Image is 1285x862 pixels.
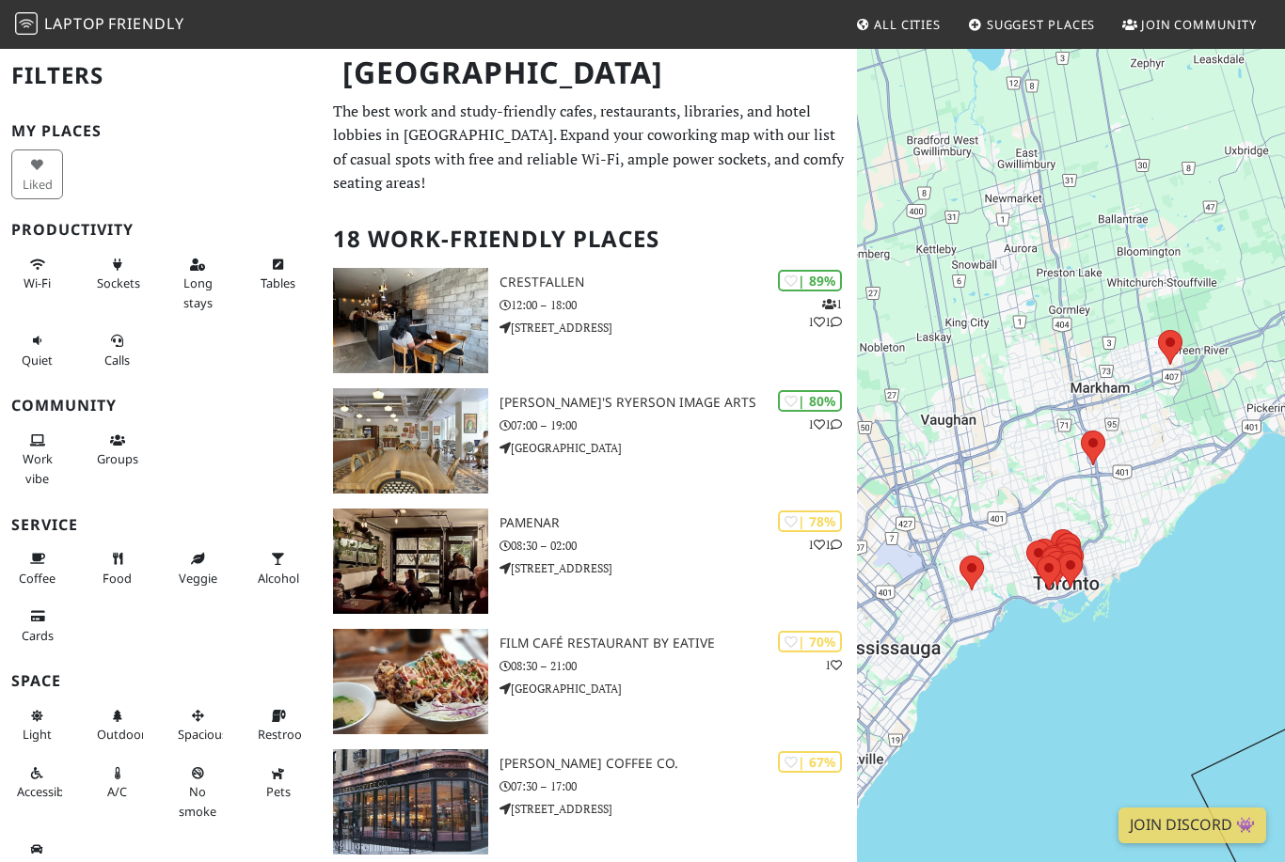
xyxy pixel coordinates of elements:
p: [STREET_ADDRESS] [500,800,856,818]
button: Quiet [11,325,63,375]
a: Film Café Restaurant by Eative | 70% 1 Film Café Restaurant by Eative 08:30 – 21:00 [GEOGRAPHIC_D... [322,629,857,734]
button: Veggie [172,543,224,593]
img: Film Café Restaurant by Eative [333,629,489,734]
h3: Community [11,397,310,415]
h2: Filters [11,47,310,104]
button: Work vibe [11,425,63,494]
span: Pet friendly [266,783,291,800]
a: Join Discord 👾 [1118,807,1266,843]
button: Long stays [172,249,224,318]
span: Group tables [97,450,138,467]
div: | 80% [778,390,842,412]
h3: Space [11,672,310,690]
button: Restroom [252,700,304,750]
img: Balzac's Ryerson Image Arts [333,388,489,494]
button: Spacious [172,700,224,750]
img: Crestfallen [333,268,489,373]
span: Quiet [22,352,53,368]
p: The best work and study-friendly cafes, restaurants, libraries, and hotel lobbies in [GEOGRAPHIC_... [333,100,846,196]
h3: Productivity [11,221,310,239]
p: [GEOGRAPHIC_DATA] [500,680,856,697]
img: Pamenar [333,509,489,614]
h3: Service [11,516,310,534]
button: Light [11,700,63,750]
span: Power sockets [97,274,140,291]
p: [GEOGRAPHIC_DATA] [500,439,856,457]
button: Tables [252,249,304,299]
button: Coffee [11,543,63,593]
a: Balzac's Ryerson Image Arts | 80% 11 [PERSON_NAME]'s Ryerson Image Arts 07:00 – 19:00 [GEOGRAPHIC... [322,388,857,494]
button: Cards [11,601,63,650]
a: Dineen Coffee Co. | 67% [PERSON_NAME] Coffee Co. 07:30 – 17:00 [STREET_ADDRESS] [322,749,857,854]
a: Pamenar | 78% 11 Pamenar 08:30 – 02:00 [STREET_ADDRESS] [322,509,857,614]
span: Stable Wi-Fi [24,274,51,291]
span: Friendly [108,13,183,34]
span: Outdoor area [97,726,146,743]
button: No smoke [172,758,224,826]
p: 1 1 [808,536,842,554]
button: Groups [91,425,143,475]
h1: [GEOGRAPHIC_DATA] [327,47,853,99]
a: Crestfallen | 89% 111 Crestfallen 12:00 – 18:00 [STREET_ADDRESS] [322,268,857,373]
span: People working [23,450,53,486]
p: [STREET_ADDRESS] [500,319,856,337]
p: 1 [825,656,842,674]
h3: Film Café Restaurant by Eative [500,635,856,651]
a: All Cities [848,8,948,41]
span: All Cities [874,16,941,33]
a: Suggest Places [960,8,1103,41]
h3: [PERSON_NAME] Coffee Co. [500,756,856,772]
span: Smoke free [179,783,216,819]
span: Credit cards [22,627,54,644]
button: Calls [91,325,143,375]
a: Join Community [1115,8,1264,41]
img: LaptopFriendly [15,12,38,35]
div: | 67% [778,751,842,773]
button: Accessible [11,758,63,807]
h3: [PERSON_NAME]'s Ryerson Image Arts [500,395,856,411]
p: 07:30 – 17:00 [500,777,856,795]
span: Alcohol [258,570,299,587]
span: Work-friendly tables [261,274,295,291]
span: Video/audio calls [104,352,130,368]
span: Natural light [23,726,52,743]
button: Food [91,543,143,593]
button: Outdoor [91,700,143,750]
p: 08:30 – 21:00 [500,657,856,675]
button: Wi-Fi [11,249,63,299]
div: | 78% [778,510,842,532]
button: A/C [91,758,143,807]
span: Spacious [178,726,228,743]
span: Join Community [1141,16,1257,33]
span: Laptop [44,13,105,34]
p: 07:00 – 19:00 [500,416,856,434]
span: Suggest Places [987,16,1096,33]
div: | 70% [778,631,842,652]
h3: Crestfallen [500,274,856,290]
span: Restroom [258,726,313,743]
img: Dineen Coffee Co. [333,749,489,854]
span: Accessible [17,783,73,800]
p: 08:30 – 02:00 [500,537,856,555]
h3: Pamenar [500,515,856,531]
button: Alcohol [252,543,304,593]
button: Sockets [91,249,143,299]
span: Coffee [19,570,56,587]
h2: 18 Work-Friendly Places [333,211,846,268]
span: Long stays [183,274,213,310]
span: Veggie [179,570,217,587]
span: Food [103,570,132,587]
h3: My Places [11,122,310,140]
button: Pets [252,758,304,807]
p: 1 1 1 [808,295,842,331]
div: | 89% [778,270,842,291]
p: [STREET_ADDRESS] [500,559,856,577]
a: LaptopFriendly LaptopFriendly [15,8,184,41]
span: Air conditioned [107,783,127,800]
p: 12:00 – 18:00 [500,296,856,314]
p: 1 1 [808,415,842,433]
